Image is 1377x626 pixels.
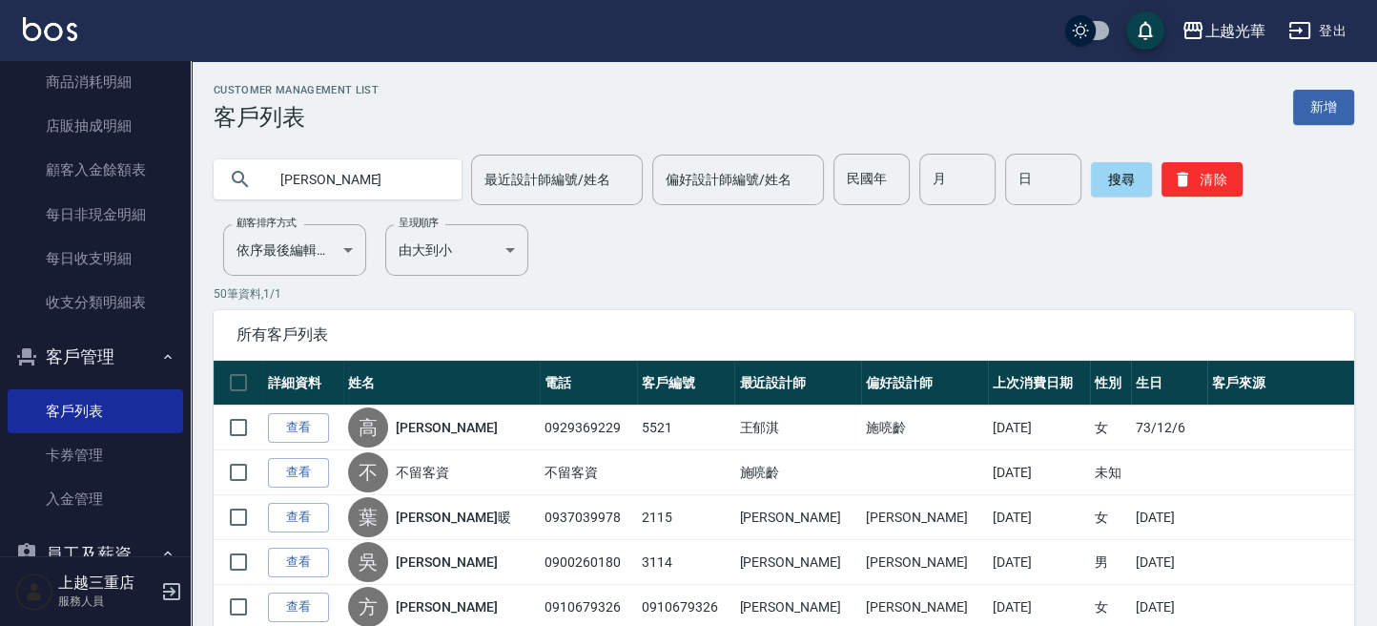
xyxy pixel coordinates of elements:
h3: 客戶列表 [214,104,379,131]
img: Logo [23,17,77,41]
td: [PERSON_NAME] [734,540,861,585]
a: 每日非現金明細 [8,193,183,237]
img: Person [15,573,53,611]
td: 0937039978 [540,495,637,540]
td: [DATE] [988,450,1090,495]
a: 查看 [268,503,329,532]
th: 姓名 [343,361,540,406]
div: 高 [348,407,388,448]
td: [DATE] [988,495,1090,540]
a: [PERSON_NAME] [396,418,497,437]
h2: Customer Management List [214,84,379,96]
label: 顧客排序方式 [236,216,297,230]
p: 服務人員 [58,593,155,610]
th: 最近設計師 [734,361,861,406]
td: [PERSON_NAME] [861,540,988,585]
a: 店販抽成明細 [8,104,183,148]
th: 客戶編號 [637,361,734,406]
td: 未知 [1090,450,1131,495]
div: 吳 [348,542,388,582]
td: 2115 [637,495,734,540]
td: 施喨齡 [861,406,988,450]
td: 女 [1090,495,1131,540]
a: 查看 [268,458,329,488]
td: [DATE] [988,540,1090,585]
td: 0900260180 [540,540,637,585]
button: 上越光華 [1174,11,1273,51]
a: 新增 [1293,90,1354,125]
th: 上次消費日期 [988,361,1090,406]
button: 員工及薪資 [8,530,183,579]
td: 3114 [637,540,734,585]
button: 搜尋 [1091,162,1152,197]
span: 所有客戶列表 [236,325,1331,344]
td: 5521 [637,406,734,450]
a: 查看 [268,548,329,577]
a: 查看 [268,593,329,622]
td: 73/12/6 [1131,406,1206,450]
a: 查看 [268,413,329,443]
div: 依序最後編輯時間 [223,224,366,276]
div: 不 [348,452,388,492]
a: 顧客入金餘額表 [8,148,183,192]
td: 女 [1090,406,1131,450]
td: 王郁淇 [734,406,861,450]
th: 詳細資料 [263,361,343,406]
td: 0929369229 [540,406,637,450]
h5: 上越三重店 [58,574,155,593]
td: [DATE] [988,406,1090,450]
a: 商品消耗明細 [8,60,183,104]
a: 卡券管理 [8,433,183,477]
a: [PERSON_NAME]暖 [396,508,510,527]
td: 施喨齡 [734,450,861,495]
a: 客戶列表 [8,389,183,433]
a: 不留客資 [396,463,449,482]
th: 電話 [540,361,637,406]
a: [PERSON_NAME] [396,597,497,616]
button: save [1126,11,1164,50]
div: 上越光華 [1204,19,1265,43]
th: 偏好設計師 [861,361,988,406]
td: [DATE] [1131,495,1206,540]
input: 搜尋關鍵字 [267,154,446,205]
a: 收支分類明細表 [8,281,183,324]
a: 入金管理 [8,477,183,521]
a: 每日收支明細 [8,237,183,281]
div: 由大到小 [385,224,528,276]
button: 登出 [1281,13,1354,49]
td: 不留客資 [540,450,637,495]
button: 客戶管理 [8,332,183,382]
th: 客戶來源 [1207,361,1354,406]
td: [PERSON_NAME] [861,495,988,540]
th: 性別 [1090,361,1131,406]
button: 清除 [1161,162,1243,197]
p: 50 筆資料, 1 / 1 [214,285,1354,303]
label: 呈現順序 [399,216,439,230]
div: 葉 [348,497,388,537]
a: [PERSON_NAME] [396,553,497,572]
td: [DATE] [1131,540,1206,585]
th: 生日 [1131,361,1206,406]
td: [PERSON_NAME] [734,495,861,540]
td: 男 [1090,540,1131,585]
